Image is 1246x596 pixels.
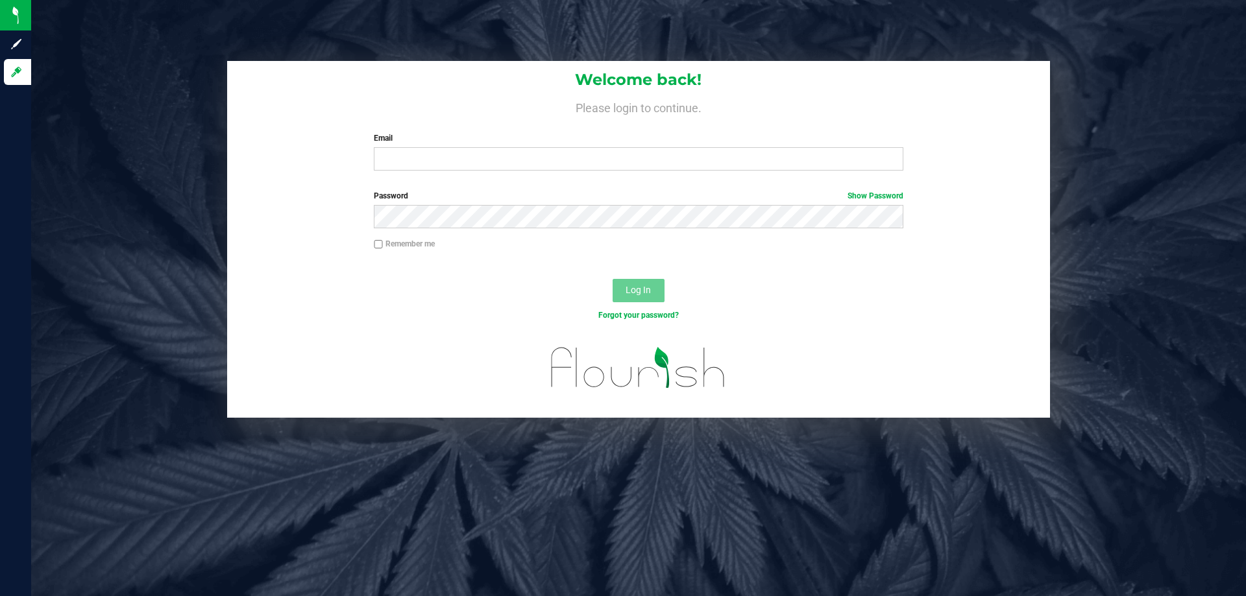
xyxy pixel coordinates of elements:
[374,191,408,200] span: Password
[227,99,1050,114] h4: Please login to continue.
[227,71,1050,88] h1: Welcome back!
[535,335,741,401] img: flourish_logo.svg
[374,132,903,144] label: Email
[374,240,383,249] input: Remember me
[626,285,651,295] span: Log In
[374,238,435,250] label: Remember me
[10,38,23,51] inline-svg: Sign up
[848,191,903,200] a: Show Password
[613,279,665,302] button: Log In
[598,311,679,320] a: Forgot your password?
[10,66,23,78] inline-svg: Log in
